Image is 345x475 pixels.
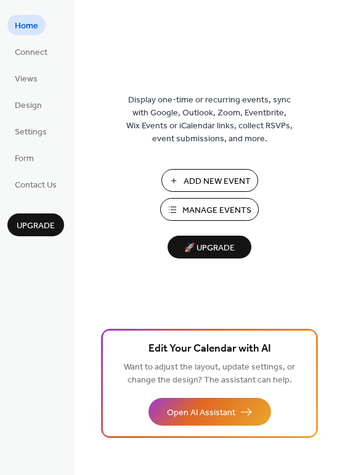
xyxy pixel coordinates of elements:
[7,147,41,168] a: Form
[160,198,259,221] button: Manage Events
[148,398,271,426] button: Open AI Assistant
[7,41,55,62] a: Connect
[15,152,34,165] span: Form
[7,15,46,35] a: Home
[7,174,64,194] a: Contact Us
[7,213,64,236] button: Upgrade
[126,94,293,146] span: Display one-time or recurring events, sync with Google, Outlook, Zoom, Eventbrite, Wix Events or ...
[7,94,49,115] a: Design
[15,20,38,33] span: Home
[124,359,295,389] span: Want to adjust the layout, update settings, or change the design? The assistant can help.
[17,220,55,233] span: Upgrade
[168,236,251,258] button: 🚀 Upgrade
[7,68,45,88] a: Views
[7,121,54,141] a: Settings
[175,240,244,257] span: 🚀 Upgrade
[167,407,235,419] span: Open AI Assistant
[182,204,251,217] span: Manage Events
[161,169,258,192] button: Add New Event
[184,175,251,188] span: Add New Event
[15,179,57,192] span: Contact Us
[148,341,271,358] span: Edit Your Calendar with AI
[15,73,38,86] span: Views
[15,99,42,112] span: Design
[15,126,47,139] span: Settings
[15,46,47,59] span: Connect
